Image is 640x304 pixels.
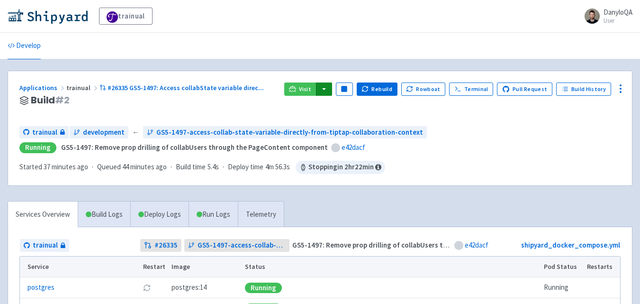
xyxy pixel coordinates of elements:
[449,83,493,96] a: Terminal
[154,240,178,251] strong: # 26335
[184,239,289,252] a: GS5-1497-access-collab-state-variable-directly-from-tiptap-collaboration-context
[521,240,620,249] a: shipyard_docker_compose.yml
[99,83,265,92] a: #26335 GS5-1497: Access collabState variable direc...
[556,83,611,96] a: Build History
[579,9,632,24] a: DanyloQA User
[357,83,397,96] button: Rebuild
[19,142,56,153] div: Running
[132,127,139,138] span: ←
[189,202,238,228] a: Run Logs
[70,126,128,139] a: development
[140,239,181,252] a: #26335
[342,143,365,152] a: e42dacf
[19,162,88,171] span: Started
[83,127,125,138] span: development
[19,161,385,174] div: · · ·
[228,162,263,173] span: Deploy time
[122,162,167,171] time: 44 minutes ago
[238,202,284,228] a: Telemetry
[541,277,584,298] td: Running
[27,282,54,293] a: postgres
[20,239,69,252] a: trainual
[168,257,242,277] th: Image
[156,127,423,138] span: GS5-1497-access-collab-state-variable-directly-from-tiptap-collaboration-context
[8,9,88,24] img: Shipyard logo
[497,83,552,96] a: Pull Request
[584,257,620,277] th: Restarts
[19,126,69,139] a: trainual
[242,257,541,277] th: Status
[44,162,88,171] time: 37 minutes ago
[296,161,385,174] span: Stopping in 2 hr 22 min
[130,202,189,228] a: Deploy Logs
[176,162,206,173] span: Build time
[61,143,328,152] strong: GS5-1497: Remove prop drilling of collabUsers through the PageContent component
[604,8,632,17] span: DanyloQA
[55,93,70,107] span: # 2
[284,83,316,96] a: Visit
[108,83,264,92] span: #26335 GS5-1497: Access collabState variable direc ...
[19,83,66,92] a: Applications
[78,202,130,228] a: Build Logs
[207,162,219,173] span: 5.4s
[336,83,353,96] button: Pause
[541,257,584,277] th: Pod Status
[8,33,41,59] a: Develop
[292,240,559,249] strong: GS5-1497: Remove prop drilling of collabUsers through the PageContent component
[171,282,207,293] span: postgres:14
[604,18,632,24] small: User
[8,202,78,228] a: Services Overview
[33,240,58,251] span: trainual
[299,85,311,93] span: Visit
[32,127,57,138] span: trainual
[143,284,151,292] button: Restart pod
[265,162,290,173] span: 4m 56.3s
[143,126,427,139] a: GS5-1497-access-collab-state-variable-directly-from-tiptap-collaboration-context
[20,257,140,277] th: Service
[401,83,446,96] button: Rowboat
[198,240,286,251] span: GS5-1497-access-collab-state-variable-directly-from-tiptap-collaboration-context
[245,283,282,293] div: Running
[97,162,167,171] span: Queued
[140,257,168,277] th: Restart
[66,83,99,92] span: trainual
[31,95,70,106] span: Build
[465,240,488,249] a: e42dacf
[99,8,153,25] a: trainual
